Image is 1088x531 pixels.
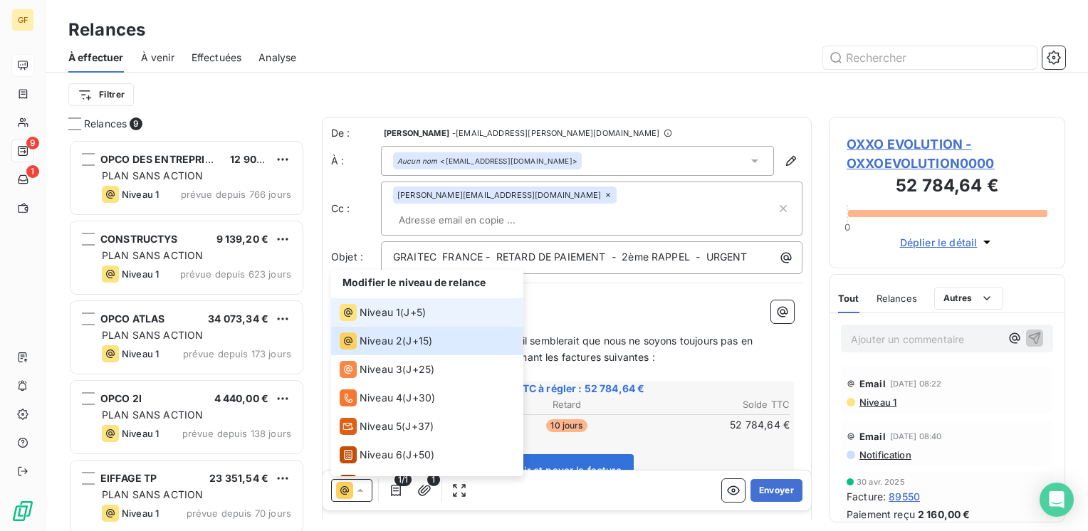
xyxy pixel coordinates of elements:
span: 89550 [889,489,920,504]
span: PLAN SANS ACTION [102,169,203,182]
span: [PERSON_NAME][EMAIL_ADDRESS][DOMAIN_NAME] [397,191,601,199]
span: Niveau 4 [360,391,402,405]
input: Rechercher [823,46,1037,69]
span: PLAN SANS ACTION [102,488,203,500]
div: Open Intercom Messenger [1040,483,1074,517]
span: OPCO DES ENTREPRISES DE PROXI [100,153,273,165]
span: 23 351,54 € [209,472,268,484]
span: Niveau 1 [360,305,400,320]
span: Analyse [258,51,296,65]
button: Envoyer [750,479,802,502]
span: PLAN SANS ACTION [102,249,203,261]
span: Effectuées [192,51,242,65]
div: ( [340,389,435,406]
span: De : [331,126,381,140]
span: 30 avr. 2025 [857,478,905,486]
h3: Relances [68,17,145,43]
span: 9 [130,117,142,130]
span: 0 [844,221,850,233]
span: PLAN SANS ACTION [102,409,203,421]
span: Notification [858,449,911,461]
span: À venir [141,51,174,65]
button: Déplier le détail [896,234,999,251]
span: Niveau 1 [122,268,159,280]
span: J+15 ) [406,334,432,348]
label: Cc : [331,201,381,216]
span: prévue depuis 173 jours [183,348,291,359]
span: prévue depuis 70 jours [187,508,291,519]
span: 9 [26,137,39,149]
span: [DATE] 08:40 [890,432,942,441]
button: Filtrer [68,83,134,106]
span: OXXO EVOLUTION - OXXOEVOLUTION0000 [847,135,1047,173]
span: Email [859,378,886,389]
div: GF [11,9,34,31]
span: OPCO 2I [100,392,142,404]
span: 10 jours [546,419,587,432]
span: Niveau 2 [360,334,402,348]
span: Relances [84,117,127,131]
span: prévue depuis 766 jours [181,189,291,200]
div: ( [340,418,434,435]
span: Niveau 1 [858,396,896,408]
span: Modifier le niveau de relance [342,276,486,288]
span: Niveau 1 [122,428,159,439]
span: 1 [427,473,440,486]
span: Email [859,431,886,442]
span: À effectuer [68,51,124,65]
span: Relances [877,293,917,304]
span: Total TTC à régler : 52 784,64 € [342,382,792,396]
th: Retard [493,397,641,412]
span: J+50 ) [406,448,434,462]
span: Sauf erreur ou omission de notre part, il semblerait que nous ne soyons toujours pas en possessio... [340,335,755,363]
span: 1 [26,165,39,178]
span: Déplier le détail [900,235,978,250]
div: ( [340,332,432,349]
span: Tout [838,293,859,304]
span: OPCO ATLAS [100,312,165,325]
span: [PERSON_NAME] [384,129,449,137]
input: Adresse email en copie ... [393,209,558,231]
span: 34 073,34 € [208,312,268,325]
div: grid [68,140,305,531]
span: Objet : [331,251,363,263]
span: 1/1 [394,473,412,486]
span: - [EMAIL_ADDRESS][PERSON_NAME][DOMAIN_NAME] [452,129,659,137]
span: Niveau 1 [122,189,159,200]
td: 52 784,64 € [642,417,790,433]
div: ( [340,361,434,378]
span: prévue depuis 138 jours [182,428,291,439]
span: J+30 ) [406,391,435,405]
span: J+37 ) [405,419,434,433]
th: Solde TTC [642,397,790,412]
em: Aucun nom [397,156,437,166]
span: Niveau 1 [122,508,159,519]
span: GRAITEC FRANCE - RETARD DE PAIEMENT - 2ème RAPPEL - URGENT [393,251,748,263]
span: Facture : [847,489,886,504]
span: Niveau 1 [122,348,159,359]
span: 2 160,00 € [918,507,971,522]
span: Paiement reçu [847,507,915,522]
span: [DATE] 08:22 [890,379,942,388]
span: J+5 ) [404,305,426,320]
span: Niveau 5 [360,419,402,433]
img: Logo LeanPay [11,500,34,522]
h3: 52 784,64 € [847,173,1047,201]
span: 12 902,14 € [230,153,286,165]
div: <[EMAIL_ADDRESS][DOMAIN_NAME]> [397,156,577,166]
span: Niveau 3 [360,362,402,377]
span: prévue depuis 623 jours [180,268,291,280]
div: ( [340,475,434,492]
span: CONSTRUCTYS [100,233,178,245]
span: J+25 ) [406,362,434,377]
span: 4 440,00 € [214,392,269,404]
button: Autres [934,287,1003,310]
span: 9 139,20 € [216,233,269,245]
span: Niveau 6 [360,448,402,462]
div: ( [340,304,426,321]
span: EIFFAGE TP [100,472,157,484]
span: Voir et payer la facture [512,464,622,476]
span: PLAN SANS ACTION [102,329,203,341]
label: À : [331,154,381,168]
div: ( [340,446,434,463]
